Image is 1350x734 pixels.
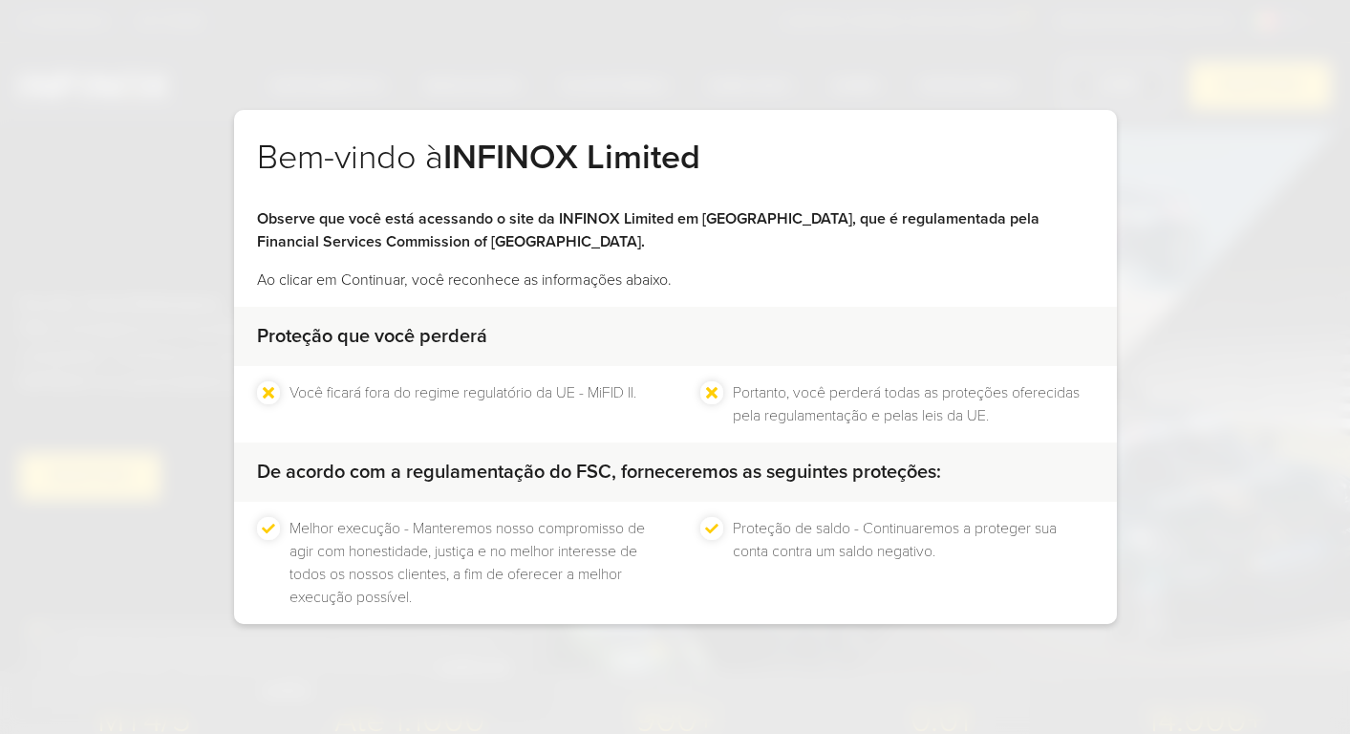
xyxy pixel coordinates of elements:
li: Portanto, você perderá todas as proteções oferecidas pela regulamentação e pelas leis da UE. [733,381,1094,427]
strong: INFINOX Limited [443,137,700,178]
li: Proteção de saldo - Continuaremos a proteger sua conta contra um saldo negativo. [733,517,1094,609]
p: Ao clicar em Continuar, você reconhece as informações abaixo. [257,269,1094,291]
li: Melhor execução - Manteremos nosso compromisso de agir com honestidade, justiça e no melhor inter... [289,517,651,609]
h2: Bem-vindo à [257,137,1094,207]
li: Você ficará fora do regime regulatório da UE - MiFID II. [289,381,636,427]
strong: Observe que você está acessando o site da INFINOX Limited em [GEOGRAPHIC_DATA], que é regulamenta... [257,209,1039,251]
strong: Proteção que você perderá [257,325,487,348]
strong: De acordo com a regulamentação do FSC, forneceremos as seguintes proteções: [257,461,941,484]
